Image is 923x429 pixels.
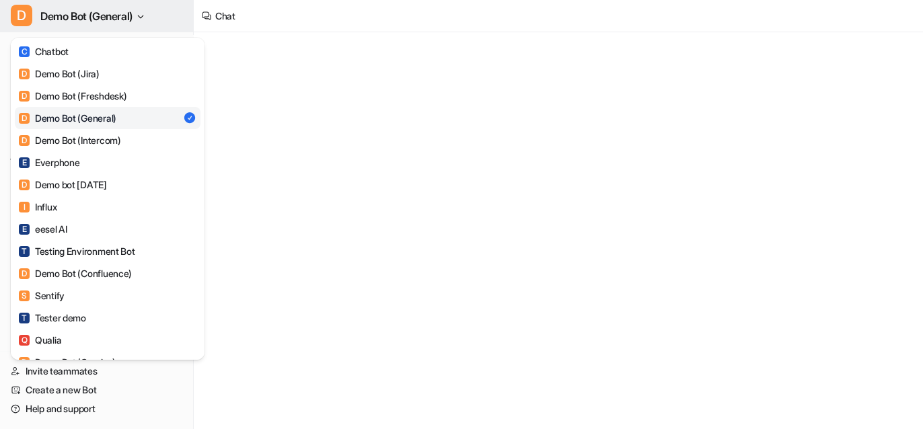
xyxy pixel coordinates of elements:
[19,46,30,57] span: C
[11,5,32,26] span: D
[19,335,30,346] span: Q
[19,268,30,279] span: D
[19,91,30,102] span: D
[19,135,30,146] span: D
[19,224,30,235] span: E
[19,180,30,190] span: D
[19,313,30,323] span: T
[40,7,133,26] span: Demo Bot (General)
[19,355,116,369] div: Demo Bot (Gorgias)
[19,333,61,347] div: Qualia
[11,38,205,360] div: DDemo Bot (General)
[19,290,30,301] span: S
[19,69,30,79] span: D
[19,133,121,147] div: Demo Bot (Intercom)
[19,111,116,125] div: Demo Bot (General)
[19,246,30,257] span: T
[19,44,69,58] div: Chatbot
[19,155,79,169] div: Everphone
[19,244,135,258] div: Testing Environment Bot
[19,67,100,81] div: Demo Bot (Jira)
[19,178,107,192] div: Demo bot [DATE]
[19,200,57,214] div: Influx
[19,113,30,124] span: D
[19,222,67,236] div: eesel AI
[19,357,30,368] span: D
[19,266,132,280] div: Demo Bot (Confluence)
[19,311,86,325] div: Tester demo
[19,288,65,303] div: Sentify
[19,202,30,212] span: I
[19,157,30,168] span: E
[19,89,126,103] div: Demo Bot (Freshdesk)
